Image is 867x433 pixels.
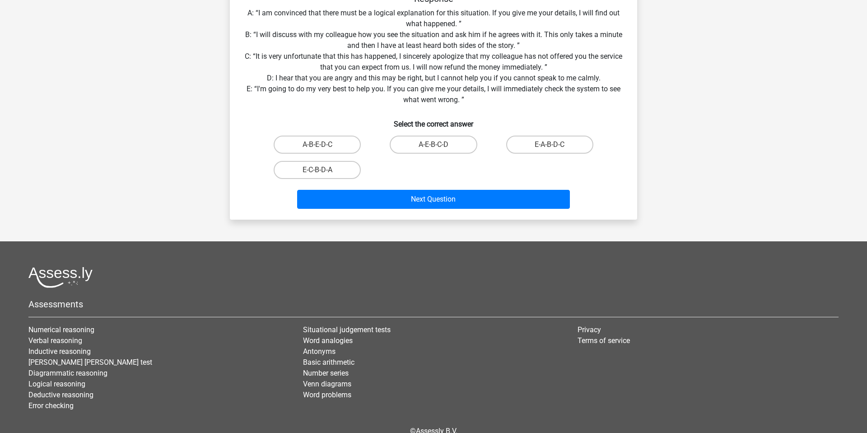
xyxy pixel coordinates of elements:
[303,369,349,377] a: Number series
[28,299,839,310] h5: Assessments
[578,325,601,334] a: Privacy
[303,391,351,399] a: Word problems
[303,325,391,334] a: Situational judgement tests
[303,347,336,356] a: Antonyms
[28,380,85,388] a: Logical reasoning
[303,336,353,345] a: Word analogies
[303,380,351,388] a: Venn diagrams
[506,136,593,154] label: E-A-B-D-C
[28,401,74,410] a: Error checking
[28,358,152,367] a: [PERSON_NAME] [PERSON_NAME] test
[28,325,94,334] a: Numerical reasoning
[28,267,93,288] img: Assessly logo
[274,161,361,179] label: E-C-B-D-A
[274,136,361,154] label: A-B-E-D-C
[28,336,82,345] a: Verbal reasoning
[297,190,570,209] button: Next Question
[303,358,354,367] a: Basic arithmetic
[28,391,93,399] a: Deductive reasoning
[28,347,91,356] a: Inductive reasoning
[390,136,477,154] label: A-E-B-C-D
[28,369,107,377] a: Diagrammatic reasoning
[578,336,630,345] a: Terms of service
[244,113,623,128] h6: Select the correct answer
